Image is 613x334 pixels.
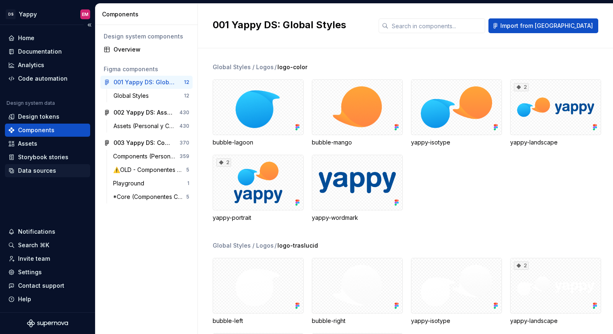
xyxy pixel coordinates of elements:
[114,78,175,86] div: 001 Yappy DS: Global Styles
[27,319,68,327] svg: Supernova Logo
[5,137,90,150] a: Assets
[114,45,189,54] div: Overview
[100,43,193,56] a: Overview
[100,136,193,149] a: 003 Yappy DS: Components370
[186,167,189,173] div: 5
[275,241,277,250] span: /
[514,262,529,270] div: 2
[213,155,304,222] div: 2yappy-portrait
[19,10,37,18] div: Yappy
[6,9,16,19] div: DS
[213,138,304,147] div: bubble-lagoon
[18,153,68,161] div: Storybook stories
[114,92,152,100] div: Global Styles
[179,153,189,160] div: 359
[179,109,189,116] div: 430
[110,163,193,176] a: ⚠️OLD - Componentes Archivados (Personal y Comercial)5
[179,123,189,129] div: 430
[18,268,42,276] div: Settings
[5,151,90,164] a: Storybook stories
[110,89,193,102] a: Global Styles12
[18,47,62,56] div: Documentation
[5,225,90,238] button: Notifications
[110,177,193,190] a: Playground1
[5,279,90,292] button: Contact support
[114,139,175,147] div: 003 Yappy DS: Components
[113,152,179,160] div: Components (Personal y Comercial)
[213,214,304,222] div: yappy-portrait
[213,79,304,147] div: bubble-lagoon
[102,10,194,18] div: Components
[104,65,189,73] div: Figma components
[510,258,601,325] div: 2yappy-landscape
[5,72,90,85] a: Code automation
[312,214,403,222] div: yappy-wordmark
[18,113,59,121] div: Design tokens
[510,79,601,147] div: 2yappy-landscape
[216,158,231,167] div: 2
[411,79,502,147] div: yappy-isotype
[18,241,49,249] div: Search ⌘K
[113,166,186,174] div: ⚠️OLD - Componentes Archivados (Personal y Comercial)
[5,293,90,306] button: Help
[411,258,502,325] div: yappy-isotype
[514,83,529,91] div: 2
[110,150,193,163] a: Components (Personal y Comercial)359
[5,32,90,45] a: Home
[184,93,189,99] div: 12
[18,167,56,175] div: Data sources
[179,140,189,146] div: 370
[187,180,189,187] div: 1
[5,59,90,72] a: Analytics
[277,63,307,71] span: logo-color
[113,179,148,187] div: Playground
[312,317,403,325] div: bubble-right
[100,76,193,89] a: 001 Yappy DS: Global Styles12
[213,258,304,325] div: bubble-left
[312,258,403,325] div: bubble-right
[510,138,601,147] div: yappy-landscape
[2,5,93,23] button: DSYappyEM
[100,106,193,119] a: 002 Yappy DS: Assets430
[18,255,50,263] div: Invite team
[213,63,274,71] div: Global Styles / Logos
[213,241,274,250] div: Global Styles / Logos
[18,126,54,134] div: Components
[7,100,55,106] div: Design system data
[277,241,318,250] span: logo-traslucid
[411,317,502,325] div: yappy-isotype
[312,138,403,147] div: bubble-mango
[275,63,277,71] span: /
[114,122,179,130] div: Assets (Personal y Comercial)
[110,190,193,203] a: *Core (Componentes Compartidos)5
[18,282,64,290] div: Contact support
[18,140,37,148] div: Assets
[5,252,90,265] a: Invite team
[18,61,44,69] div: Analytics
[18,74,68,83] div: Code automation
[5,164,90,177] a: Data sources
[5,124,90,137] a: Components
[388,18,485,33] input: Search in components...
[488,18,598,33] button: Import from [GEOGRAPHIC_DATA]
[113,193,186,201] div: *Core (Componentes Compartidos)
[510,317,601,325] div: yappy-landscape
[18,34,34,42] div: Home
[18,228,55,236] div: Notifications
[5,45,90,58] a: Documentation
[411,138,502,147] div: yappy-isotype
[84,19,95,31] button: Collapse sidebar
[5,239,90,252] button: Search ⌘K
[213,18,369,32] h2: 001 Yappy DS: Global Styles
[500,22,593,30] span: Import from [GEOGRAPHIC_DATA]
[104,32,189,41] div: Design system components
[312,155,403,222] div: yappy-wordmark
[184,79,189,86] div: 12
[110,120,193,133] a: Assets (Personal y Comercial)430
[186,194,189,200] div: 5
[312,79,403,147] div: bubble-mango
[82,11,89,18] div: EM
[18,295,31,303] div: Help
[5,110,90,123] a: Design tokens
